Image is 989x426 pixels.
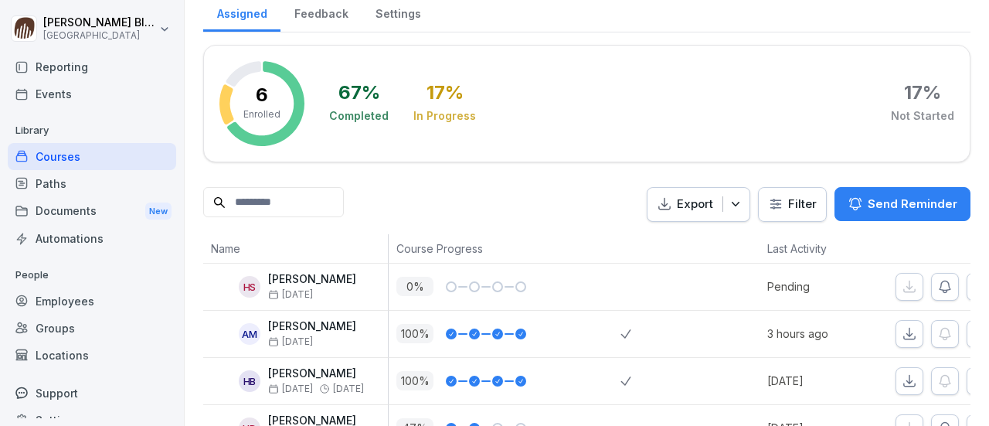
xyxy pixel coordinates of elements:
[8,380,176,407] div: Support
[396,240,613,257] p: Course Progress
[396,371,433,390] p: 100 %
[239,370,260,392] div: HB
[759,188,826,221] button: Filter
[329,108,389,124] div: Completed
[268,367,364,380] p: [PERSON_NAME]
[256,86,268,104] p: 6
[834,187,970,221] button: Send Reminder
[8,288,176,315] a: Employees
[43,30,156,41] p: [GEOGRAPHIC_DATA]
[8,315,176,342] a: Groups
[239,276,260,298] div: HS
[8,118,176,143] p: Library
[904,83,941,102] div: 17 %
[239,323,260,345] div: AM
[767,373,875,389] p: [DATE]
[396,277,433,296] p: 0 %
[891,108,954,124] div: Not Started
[8,80,176,107] a: Events
[413,108,476,124] div: In Progress
[8,197,176,226] a: DocumentsNew
[427,83,464,102] div: 17 %
[8,225,176,252] a: Automations
[767,240,868,257] p: Last Activity
[268,289,313,300] span: [DATE]
[677,196,713,213] p: Export
[647,187,750,222] button: Export
[767,325,875,342] p: 3 hours ago
[43,16,156,29] p: [PERSON_NAME] Blaak
[333,383,364,394] span: [DATE]
[8,143,176,170] a: Courses
[8,170,176,197] a: Paths
[268,273,356,286] p: [PERSON_NAME]
[396,324,433,343] p: 100 %
[868,196,957,213] p: Send Reminder
[243,107,280,121] p: Enrolled
[211,240,380,257] p: Name
[768,196,817,212] div: Filter
[268,320,356,333] p: [PERSON_NAME]
[8,197,176,226] div: Documents
[8,263,176,288] p: People
[8,53,176,80] a: Reporting
[767,278,875,295] p: Pending
[268,383,313,394] span: [DATE]
[145,203,172,220] div: New
[8,342,176,369] a: Locations
[338,83,380,102] div: 67 %
[268,336,313,347] span: [DATE]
